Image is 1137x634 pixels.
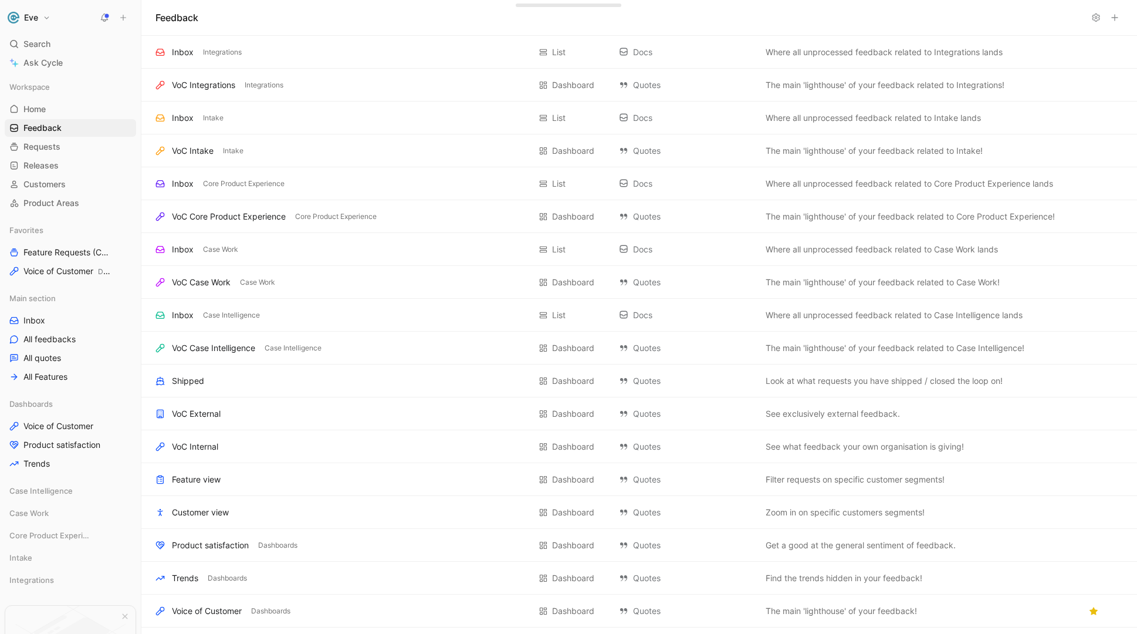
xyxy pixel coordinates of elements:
div: Dashboard [552,210,594,224]
a: Feature Requests (Core Product) [5,244,136,261]
span: Integrations [203,46,242,58]
button: Integrations [242,80,286,90]
div: InboxCase IntelligenceList DocsWhere all unprocessed feedback related to Case Intelligence landsV... [141,299,1137,332]
button: Dashboards [256,540,300,551]
button: The main 'lighthouse' of your feedback related to Core Product Experience! [763,210,1057,224]
div: List [552,111,566,125]
span: Trends [23,458,50,470]
button: EveEve [5,9,53,26]
div: Search [5,35,136,53]
div: Inbox [172,308,194,322]
div: Docs [619,242,754,257]
div: Intake [5,549,136,566]
div: Case Work [5,504,136,522]
button: Find the trends hidden in your feedback! [763,571,925,585]
div: VoC InternalDashboard QuotesSee what feedback your own organisation is giving!View actions [141,430,1137,463]
button: Integrations [201,47,244,58]
div: Customer viewDashboard QuotesZoom in on specific customers segments!View actions [141,496,1137,529]
a: Feedback [5,119,136,137]
button: The main 'lighthouse' of your feedback related to Integrations! [763,78,1007,92]
button: Where all unprocessed feedback related to Case Work lands [763,242,1000,257]
span: The main 'lighthouse' of your feedback related to Case Work! [766,275,1000,289]
div: Dashboard [552,407,594,421]
span: Releases [23,160,59,171]
button: Intake [201,113,226,123]
div: Main section [5,289,136,307]
span: Where all unprocessed feedback related to Core Product Experience lands [766,177,1053,191]
div: InboxCase WorkList DocsWhere all unprocessed feedback related to Case Work landsView actions [141,233,1137,266]
div: Integrations [5,571,136,592]
div: List [552,177,566,191]
span: Where all unprocessed feedback related to Case Intelligence lands [766,308,1023,322]
div: Feature viewDashboard QuotesFilter requests on specific customer segments!View actions [141,463,1137,496]
button: Case Work [238,277,278,288]
span: Feature Requests (Core Product) [23,247,113,258]
button: See exclusively external feedback. [763,407,902,421]
div: Quotes [619,473,754,487]
span: Dashboards [251,605,290,617]
span: Where all unprocessed feedback related to Case Work lands [766,242,998,257]
div: Case Work [5,504,136,525]
div: List [552,308,566,322]
div: Docs [619,177,754,191]
div: Inbox [172,111,194,125]
div: TrendsDashboardsDashboard QuotesFind the trends hidden in your feedback!View actions [141,562,1137,595]
div: Quotes [619,538,754,552]
div: Inbox [172,45,194,59]
div: Docs [619,45,754,59]
div: VoC Intake [172,144,214,158]
div: Inbox [172,177,194,191]
a: Trends [5,455,136,473]
button: Where all unprocessed feedback related to Core Product Experience lands [763,177,1055,191]
a: Product satisfaction [5,436,136,454]
span: Search [23,37,50,51]
span: Zoom in on specific customers segments! [766,505,925,520]
span: Home [23,103,46,115]
button: Get a good at the general sentiment of feedback. [763,538,958,552]
span: Where all unprocessed feedback related to Intake lands [766,111,981,125]
div: Core Product Experience [5,527,136,544]
div: InboxIntegrationsList DocsWhere all unprocessed feedback related to Integrations landsView actions [141,36,1137,69]
button: See what feedback your own organisation is giving! [763,440,966,454]
span: Find the trends hidden in your feedback! [766,571,922,585]
div: Intake [5,549,136,570]
div: VoC IntakeIntakeDashboard QuotesThe main 'lighthouse' of your feedback related to Intake!View act... [141,134,1137,167]
span: Get a good at the general sentiment of feedback. [766,538,956,552]
button: The main 'lighthouse' of your feedback related to Case Work! [763,275,1002,289]
button: Where all unprocessed feedback related to Intake lands [763,111,983,125]
div: Quotes [619,604,754,618]
div: Docs [619,111,754,125]
div: Quotes [619,210,754,224]
div: Main sectionInboxAll feedbacksAll quotesAll Features [5,289,136,386]
div: Dashboard [552,341,594,355]
a: Home [5,100,136,118]
div: Trends [172,571,198,585]
span: Look at what requests you have shipped / closed the loop on! [766,374,1003,388]
div: Dashboard [552,275,594,289]
span: Dashboards [98,267,137,276]
span: All feedbacks [23,333,76,345]
span: All quotes [23,352,61,364]
span: Customers [23,178,66,190]
span: Case Intelligence [265,342,322,354]
div: Quotes [619,341,754,355]
button: Core Product Experience [293,211,379,222]
div: List [552,45,566,59]
span: Favorites [9,224,43,236]
span: Dashboards [9,398,53,410]
a: Customers [5,176,136,193]
span: Dashboards [258,539,297,551]
span: Voice of Customer [23,420,93,432]
div: List [552,242,566,257]
span: All Features [23,371,67,383]
h1: Eve [24,12,38,23]
a: All feedbacks [5,331,136,348]
span: Ask Cycle [23,56,63,70]
div: InboxCore Product ExperienceList DocsWhere all unprocessed feedback related to Core Product Exper... [141,167,1137,200]
button: Intake [221,146,246,156]
span: Requests [23,141,60,153]
span: Product Areas [23,197,79,209]
div: Dashboard [552,538,594,552]
span: Where all unprocessed feedback related to Integrations lands [766,45,1003,59]
span: The main 'lighthouse' of your feedback! [766,604,917,618]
